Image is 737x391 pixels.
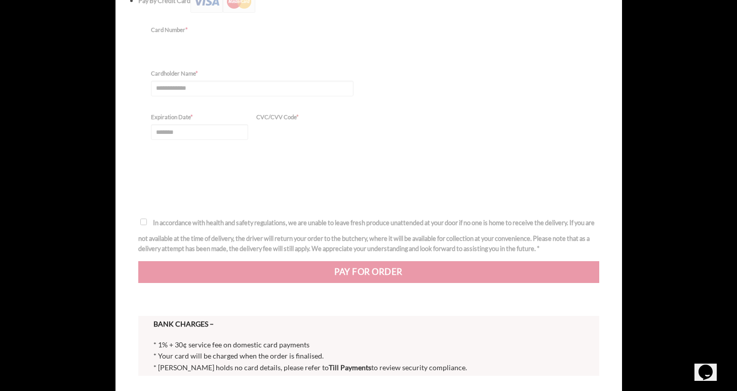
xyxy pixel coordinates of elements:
[153,319,214,328] strong: BANK CHARGES –
[694,350,727,381] iframe: chat widget
[153,363,467,372] span: * [PERSON_NAME] holds no card details, please refer to to review security compliance.
[153,340,309,349] span: * 1% + 30¢ service fee on domestic card payments
[153,351,324,360] span: * Your card will be charged when the order is finalised.
[329,363,371,372] a: Till Payments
